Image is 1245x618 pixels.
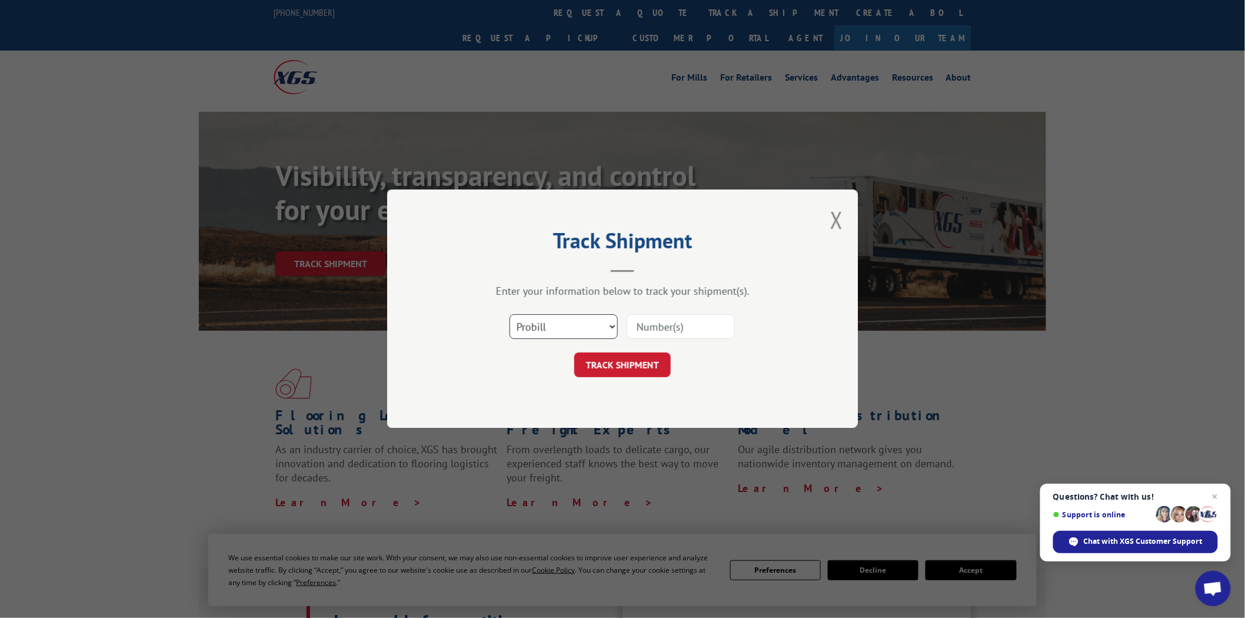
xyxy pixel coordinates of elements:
[1208,490,1222,504] span: Close chat
[1053,531,1218,553] div: Chat with XGS Customer Support
[446,232,799,255] h2: Track Shipment
[830,204,843,235] button: Close modal
[446,285,799,298] div: Enter your information below to track your shipment(s).
[574,353,671,378] button: TRACK SHIPMENT
[1084,536,1203,547] span: Chat with XGS Customer Support
[1053,492,1218,501] span: Questions? Chat with us!
[1053,510,1152,519] span: Support is online
[1196,571,1231,606] div: Open chat
[627,315,735,340] input: Number(s)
